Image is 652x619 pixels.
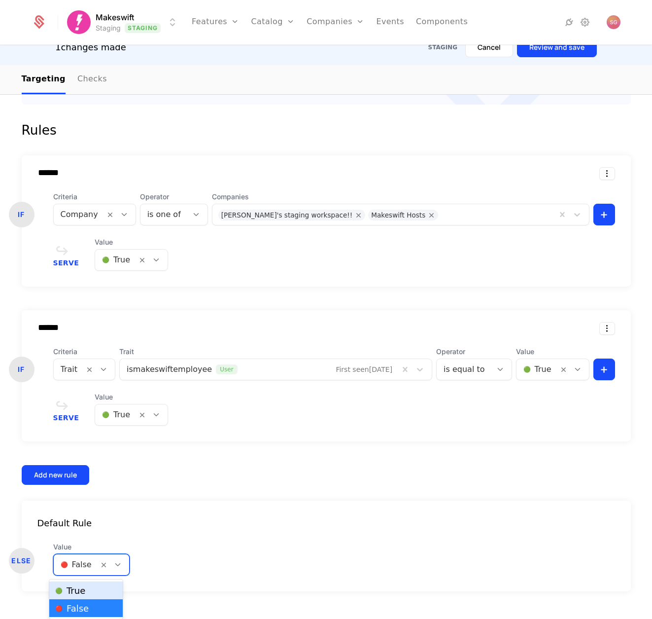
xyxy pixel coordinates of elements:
[428,43,457,51] div: Staging
[53,414,79,421] span: Serve
[9,548,34,574] div: ELSE
[9,357,34,382] div: IF
[465,37,513,57] button: Cancel
[22,120,631,140] div: Rules
[96,11,134,23] span: Makeswift
[55,40,126,54] div: 1 changes made
[516,347,589,357] span: Value
[95,237,168,247] span: Value
[55,587,63,595] span: 🟢
[371,210,425,220] div: Makeswift Hosts
[140,192,208,202] span: Operator
[22,65,107,94] ul: Choose Sub Page
[53,542,130,552] span: Value
[352,210,365,220] div: Remove josh's staging workspace!!
[95,392,168,402] span: Value
[221,210,352,220] div: [PERSON_NAME]'s staging workspace!!
[599,322,615,335] button: Select action
[77,65,107,94] a: Checks
[212,192,589,202] span: Companies
[607,15,620,29] img: Sasha Goloshchapov
[22,465,89,485] button: Add new rule
[436,347,512,357] span: Operator
[563,16,575,28] a: Integrations
[607,15,620,29] button: Open user button
[55,604,89,613] span: False
[593,204,615,225] button: +
[579,16,591,28] a: Settings
[53,259,79,266] span: Serve
[53,347,116,357] span: Criteria
[96,23,121,33] div: Staging
[22,65,631,94] nav: Main
[22,65,66,94] a: Targeting
[9,202,34,227] div: IF
[22,516,631,530] div: Default Rule
[53,192,136,202] span: Criteria
[67,10,91,34] img: Makeswift
[34,470,77,480] div: Add new rule
[599,167,615,180] button: Select action
[55,586,85,595] span: True
[119,347,432,357] span: Trait
[517,37,597,57] button: Review and save
[593,359,615,380] button: +
[125,23,161,33] span: Staging
[425,210,438,220] div: Remove Makeswift Hosts
[70,11,178,33] button: Select environment
[55,605,63,613] span: 🔴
